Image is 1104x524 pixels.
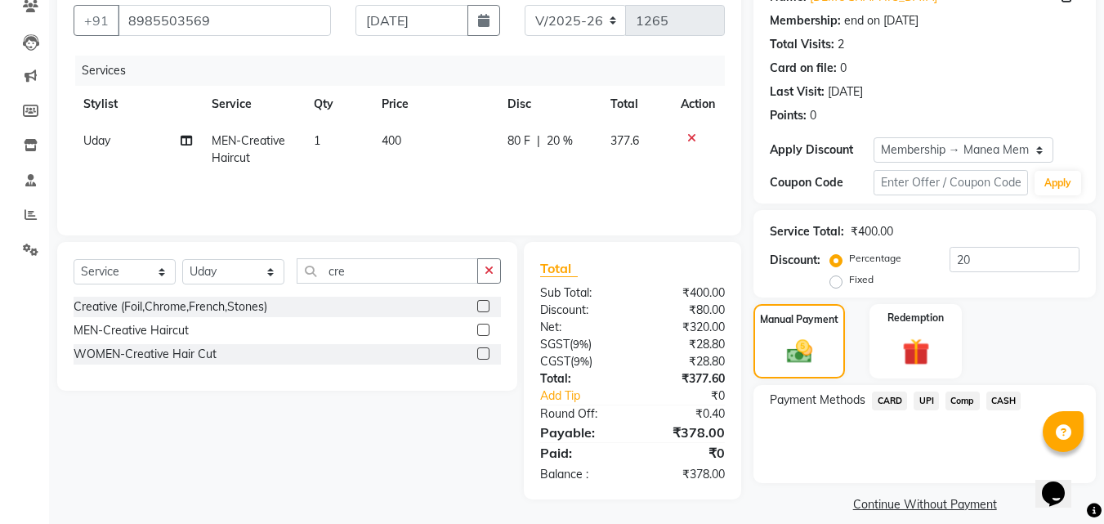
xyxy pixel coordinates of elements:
[304,86,372,123] th: Qty
[770,174,873,191] div: Coupon Code
[632,405,737,423] div: ₹0.40
[610,133,639,148] span: 377.6
[297,258,478,284] input: Search or Scan
[632,284,737,302] div: ₹400.00
[574,355,589,368] span: 9%
[770,392,865,409] span: Payment Methods
[914,392,939,410] span: UPI
[540,337,570,352] span: SGST
[528,423,632,442] div: Payable:
[314,133,320,148] span: 1
[838,36,844,53] div: 2
[632,302,737,319] div: ₹80.00
[770,223,844,240] div: Service Total:
[528,370,632,387] div: Total:
[770,83,825,101] div: Last Visit:
[507,132,530,150] span: 80 F
[849,251,901,266] label: Percentage
[547,132,573,150] span: 20 %
[1035,459,1088,508] iframe: chat widget
[528,387,650,405] a: Add Tip
[632,336,737,353] div: ₹28.80
[498,86,601,123] th: Disc
[770,107,807,124] div: Points:
[74,5,119,36] button: +91
[828,83,863,101] div: [DATE]
[528,302,632,319] div: Discount:
[632,353,737,370] div: ₹28.80
[528,466,632,483] div: Balance :
[601,86,672,123] th: Total
[632,423,737,442] div: ₹378.00
[528,443,632,463] div: Paid:
[382,133,401,148] span: 400
[849,272,874,287] label: Fixed
[632,443,737,463] div: ₹0
[632,466,737,483] div: ₹378.00
[74,298,267,316] div: Creative (Foil,Chrome,French,Stones)
[74,322,189,339] div: MEN-Creative Haircut
[118,5,331,36] input: Search by Name/Mobile/Email/Code
[779,337,820,366] img: _cash.svg
[671,86,725,123] th: Action
[632,319,737,336] div: ₹320.00
[757,496,1093,513] a: Continue Without Payment
[75,56,737,86] div: Services
[540,260,578,277] span: Total
[83,133,110,148] span: Uday
[537,132,540,150] span: |
[528,353,632,370] div: ( )
[528,284,632,302] div: Sub Total:
[540,354,570,369] span: CGST
[872,392,907,410] span: CARD
[770,12,841,29] div: Membership:
[650,387,738,405] div: ₹0
[632,370,737,387] div: ₹377.60
[887,311,944,325] label: Redemption
[212,133,285,165] span: MEN-Creative Haircut
[810,107,816,124] div: 0
[770,60,837,77] div: Card on file:
[372,86,498,123] th: Price
[945,392,980,410] span: Comp
[986,392,1021,410] span: CASH
[770,252,820,269] div: Discount:
[851,223,893,240] div: ₹400.00
[874,170,1028,195] input: Enter Offer / Coupon Code
[528,405,632,423] div: Round Off:
[770,36,834,53] div: Total Visits:
[844,12,919,29] div: end on [DATE]
[74,346,217,363] div: WOMEN-Creative Hair Cut
[894,335,938,369] img: _gift.svg
[840,60,847,77] div: 0
[528,336,632,353] div: ( )
[74,86,202,123] th: Stylist
[573,338,588,351] span: 9%
[760,312,838,327] label: Manual Payment
[528,319,632,336] div: Net:
[1035,171,1081,195] button: Apply
[202,86,304,123] th: Service
[770,141,873,159] div: Apply Discount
